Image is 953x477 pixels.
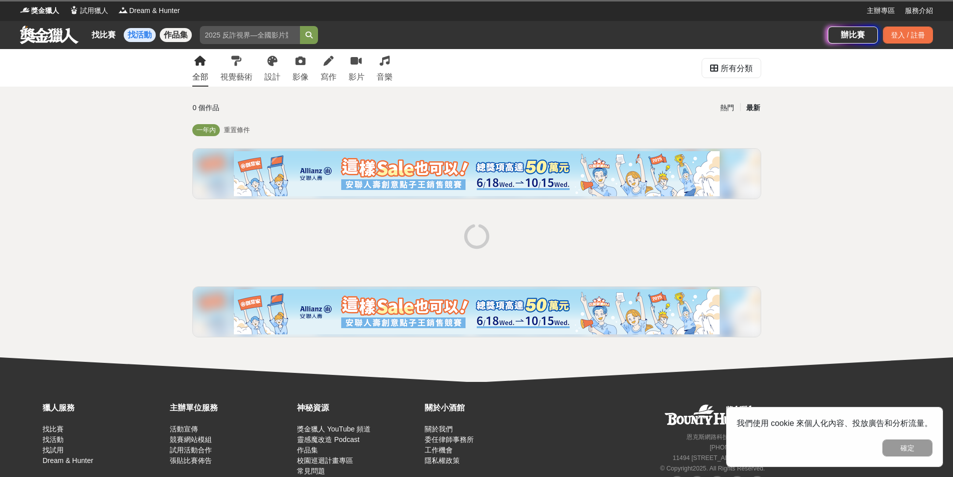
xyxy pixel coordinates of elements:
a: Dream & Hunter [43,456,93,464]
a: 設計 [264,49,280,87]
span: 重置條件 [224,126,250,134]
a: 服務介紹 [905,6,933,16]
div: 音樂 [377,71,393,83]
div: 獵人服務 [43,402,165,414]
div: 神秘資源 [297,402,419,414]
a: 工作機會 [425,446,453,454]
div: 最新 [740,99,766,117]
small: © Copyright 2025 . All Rights Reserved. [660,465,765,472]
a: 影片 [349,49,365,87]
img: Logo [20,5,30,15]
img: Logo [69,5,79,15]
div: 主辦單位服務 [170,402,292,414]
a: 全部 [192,49,208,87]
a: 常見問題 [297,467,325,475]
a: 隱私權政策 [425,456,460,464]
a: Logo獎金獵人 [20,6,59,16]
div: 關於小酒館 [425,402,547,414]
div: 影像 [292,71,308,83]
small: 11494 [STREET_ADDRESS] 3 樓 [673,454,765,461]
a: 張貼比賽佈告 [170,456,212,464]
a: 委任律師事務所 [425,435,474,443]
span: 我們使用 cookie 來個人化內容、投放廣告和分析流量。 [737,419,932,427]
img: Logo [118,5,128,15]
div: 寫作 [321,71,337,83]
a: 競賽網站模組 [170,435,212,443]
small: [PHONE_NUMBER] [710,444,765,451]
div: 0 個作品 [193,99,382,117]
a: 作品集 [160,28,192,42]
input: 2025 反詐視界—全國影片競賽 [200,26,300,44]
a: 影像 [292,49,308,87]
a: 找比賽 [43,425,64,433]
a: Logo試用獵人 [69,6,108,16]
span: 一年內 [196,126,216,134]
div: 視覺藝術 [220,71,252,83]
div: 影片 [349,71,365,83]
a: 獎金獵人 YouTube 頻道 [297,425,371,433]
button: 確定 [882,439,932,456]
a: 關於我們 [425,425,453,433]
span: 獎金獵人 [31,6,59,16]
div: 所有分類 [721,59,753,79]
div: 全部 [192,71,208,83]
div: 熱門 [714,99,740,117]
span: 試用獵人 [80,6,108,16]
a: 活動宣傳 [170,425,198,433]
a: 校園巡迴計畫專區 [297,456,353,464]
div: 登入 / 註冊 [883,27,933,44]
a: 辦比賽 [828,27,878,44]
a: 音樂 [377,49,393,87]
a: 寫作 [321,49,337,87]
a: 靈感魔改造 Podcast [297,435,359,443]
a: 找比賽 [88,28,120,42]
a: 找活動 [43,435,64,443]
a: 作品集 [297,446,318,454]
img: cf4fb443-4ad2-4338-9fa3-b46b0bf5d316.png [234,151,720,196]
a: 主辦專區 [867,6,895,16]
img: cf4fb443-4ad2-4338-9fa3-b46b0bf5d316.png [234,289,720,334]
a: LogoDream & Hunter [118,6,180,16]
a: 視覺藝術 [220,49,252,87]
span: Dream & Hunter [129,6,180,16]
div: 設計 [264,71,280,83]
a: 找試用 [43,446,64,454]
a: 找活動 [124,28,156,42]
small: 恩克斯網路科技股份有限公司 [687,433,765,440]
a: 試用活動合作 [170,446,212,454]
